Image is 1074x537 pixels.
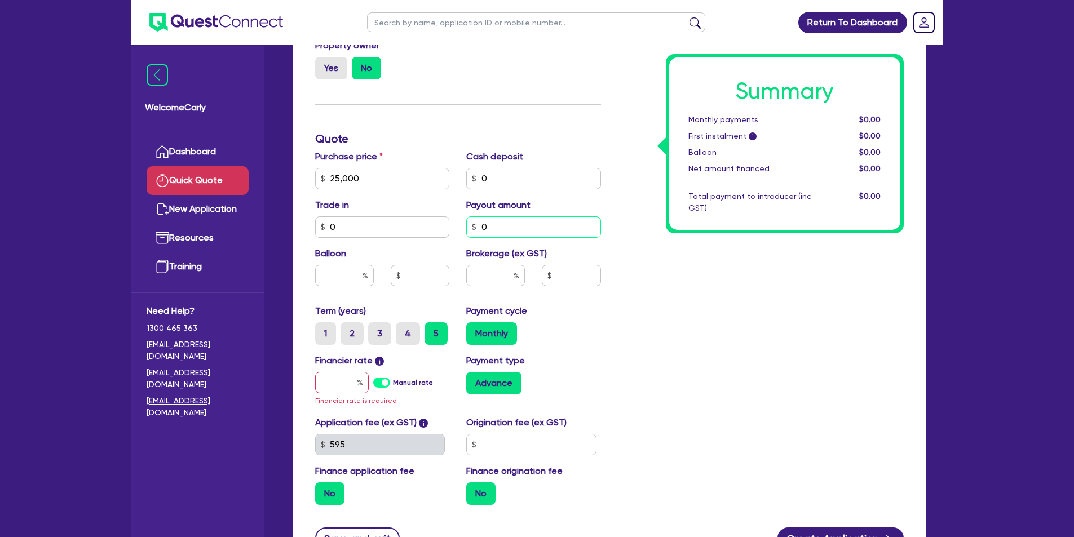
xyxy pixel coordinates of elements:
a: Dropdown toggle [909,8,939,37]
label: Financier rate [315,354,384,367]
span: $0.00 [859,148,881,157]
span: $0.00 [859,164,881,173]
a: Dashboard [147,137,249,166]
label: Origination fee (ex GST) [466,416,567,429]
label: 2 [341,322,364,345]
label: Monthly [466,322,517,345]
a: Return To Dashboard [798,12,907,33]
span: Need Help? [147,304,249,318]
img: new-application [156,202,169,216]
a: [EMAIL_ADDRESS][DOMAIN_NAME] [147,395,249,419]
label: Payout amount [466,198,531,212]
div: Total payment to introducer (inc GST) [680,190,820,214]
a: Training [147,252,249,281]
label: Application fee (ex GST) [315,416,417,429]
label: Payment type [466,354,525,367]
label: Advance [466,372,521,394]
h1: Summary [688,78,881,105]
span: $0.00 [859,115,881,124]
div: Monthly payments [680,114,820,126]
label: No [352,57,381,79]
a: New Application [147,195,249,224]
img: quest-connect-logo-blue [149,13,283,32]
label: Finance application fee [315,464,414,478]
a: [EMAIL_ADDRESS][DOMAIN_NAME] [147,339,249,362]
label: Term (years) [315,304,366,318]
label: Trade in [315,198,349,212]
span: $0.00 [859,131,881,140]
img: resources [156,231,169,245]
label: 4 [396,322,420,345]
img: training [156,260,169,273]
span: Financier rate is required [315,397,397,405]
span: i [419,419,428,428]
div: Balloon [680,147,820,158]
label: Balloon [315,247,346,260]
label: Purchase price [315,150,383,163]
label: Finance origination fee [466,464,563,478]
div: First instalment [680,130,820,142]
label: 5 [425,322,448,345]
label: Cash deposit [466,150,523,163]
input: Search by name, application ID or mobile number... [367,12,705,32]
a: Quick Quote [147,166,249,195]
div: Net amount financed [680,163,820,175]
span: $0.00 [859,192,881,201]
img: quick-quote [156,174,169,187]
span: i [749,133,757,141]
label: 1 [315,322,336,345]
label: Manual rate [393,378,433,388]
span: Welcome Carly [145,101,250,114]
span: i [375,357,384,366]
label: Yes [315,57,347,79]
img: icon-menu-close [147,64,168,86]
label: Payment cycle [466,304,527,318]
label: No [315,482,344,505]
label: Property owner [315,39,385,52]
h3: Quote [315,132,601,145]
a: Resources [147,224,249,252]
label: Brokerage (ex GST) [466,247,547,260]
label: 3 [368,322,391,345]
a: [EMAIL_ADDRESS][DOMAIN_NAME] [147,367,249,390]
span: 1300 465 363 [147,322,249,334]
label: No [466,482,496,505]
